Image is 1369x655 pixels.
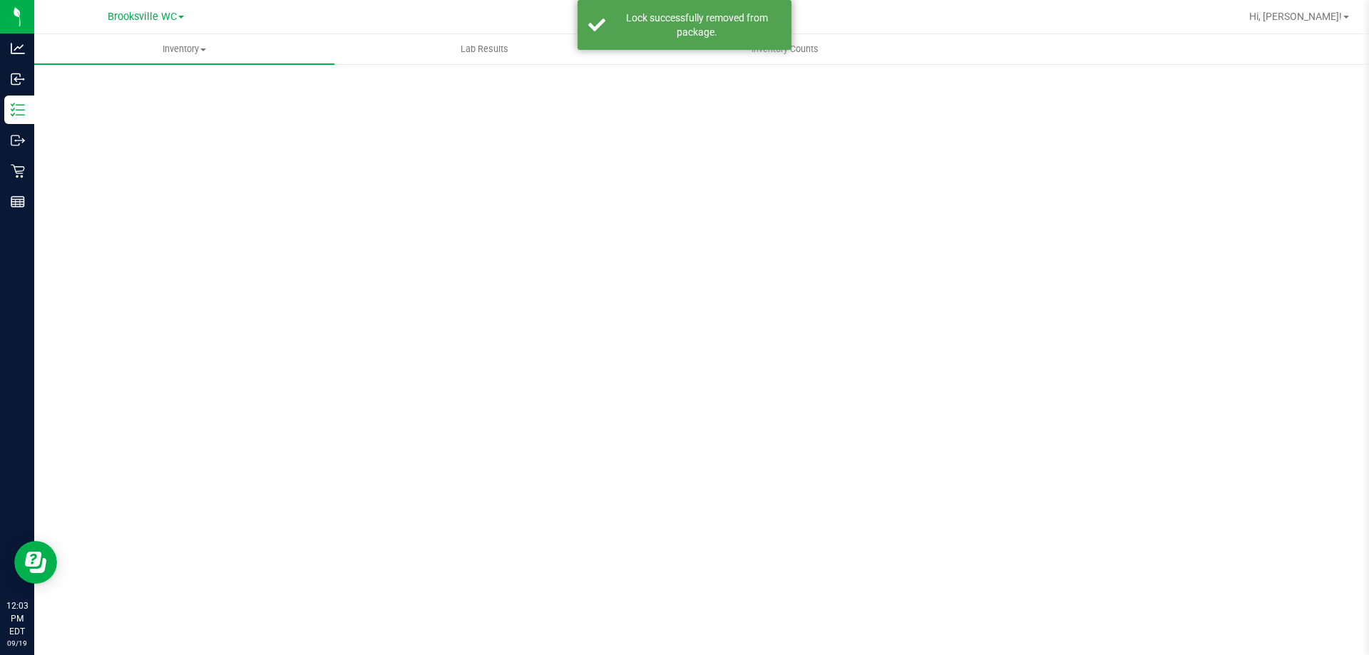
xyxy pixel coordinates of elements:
[334,34,635,64] a: Lab Results
[34,34,334,64] a: Inventory
[1249,11,1342,22] span: Hi, [PERSON_NAME]!
[613,11,781,39] div: Lock successfully removed from package.
[11,41,25,56] inline-svg: Analytics
[441,43,528,56] span: Lab Results
[11,164,25,178] inline-svg: Retail
[11,195,25,209] inline-svg: Reports
[11,133,25,148] inline-svg: Outbound
[6,599,28,638] p: 12:03 PM EDT
[11,103,25,117] inline-svg: Inventory
[11,72,25,86] inline-svg: Inbound
[34,43,334,56] span: Inventory
[14,541,57,584] iframe: Resource center
[108,11,177,23] span: Brooksville WC
[6,638,28,649] p: 09/19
